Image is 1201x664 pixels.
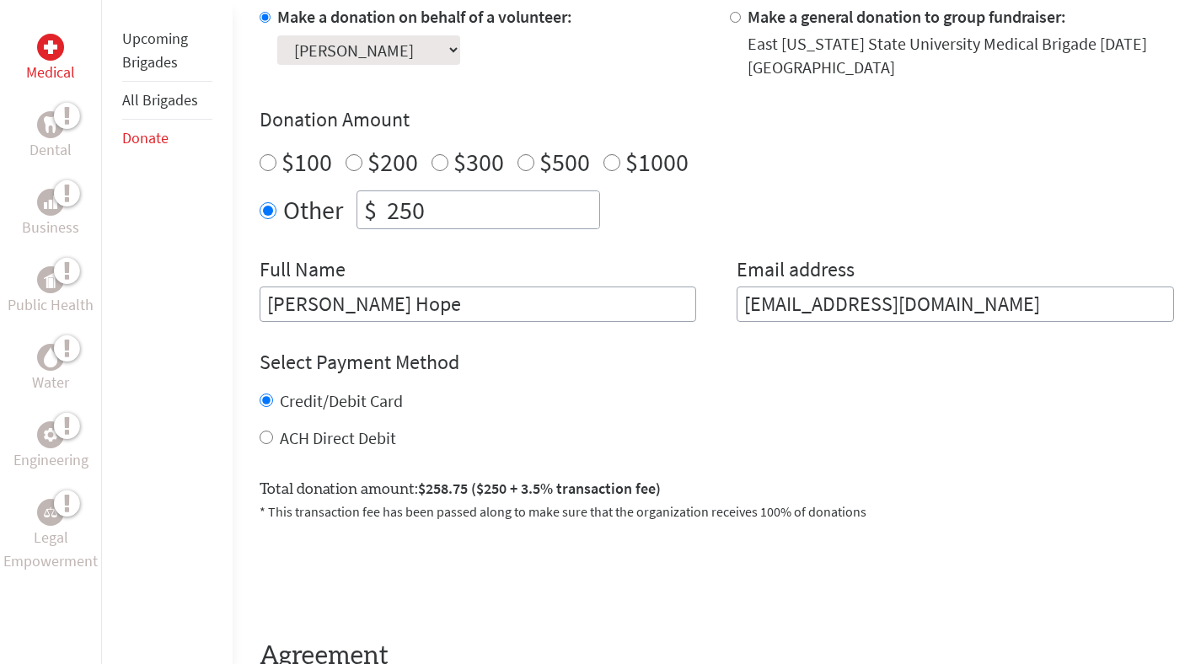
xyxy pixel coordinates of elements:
label: Email address [737,256,855,286]
label: $200 [367,146,418,178]
img: Public Health [44,271,57,288]
label: $500 [539,146,590,178]
label: Make a general donation to group fundraiser: [748,6,1066,27]
label: Make a donation on behalf of a volunteer: [277,6,572,27]
p: Medical [26,61,75,84]
label: $100 [281,146,332,178]
img: Dental [44,116,57,132]
a: EngineeringEngineering [13,421,88,472]
img: Engineering [44,428,57,442]
div: Business [37,189,64,216]
div: Medical [37,34,64,61]
input: Your Email [737,286,1174,322]
a: MedicalMedical [26,34,75,84]
a: Public HealthPublic Health [8,266,94,317]
p: Engineering [13,448,88,472]
label: Other [283,190,343,229]
img: Medical [44,40,57,54]
div: Water [37,344,64,371]
a: DentalDental [29,111,72,162]
label: $300 [453,146,504,178]
h4: Donation Amount [260,106,1174,133]
div: Legal Empowerment [37,499,64,526]
div: Dental [37,111,64,138]
input: Enter Full Name [260,286,697,322]
p: Legal Empowerment [3,526,98,573]
li: Donate [122,120,212,157]
label: $1000 [625,146,689,178]
a: WaterWater [32,344,69,394]
a: Legal EmpowermentLegal Empowerment [3,499,98,573]
a: All Brigades [122,90,198,110]
p: * This transaction fee has been passed along to make sure that the organization receives 100% of ... [260,501,1174,522]
p: Dental [29,138,72,162]
span: $258.75 ($250 + 3.5% transaction fee) [418,479,661,498]
img: Business [44,195,57,209]
img: Legal Empowerment [44,507,57,517]
a: Donate [122,128,169,147]
a: BusinessBusiness [22,189,79,239]
iframe: reCAPTCHA [260,542,516,608]
label: Full Name [260,256,346,286]
a: Upcoming Brigades [122,29,188,72]
div: East [US_STATE] State University Medical Brigade [DATE] [GEOGRAPHIC_DATA] [748,32,1174,79]
p: Business [22,216,79,239]
label: ACH Direct Debit [280,427,396,448]
li: All Brigades [122,82,212,120]
h4: Select Payment Method [260,349,1174,376]
div: Public Health [37,266,64,293]
label: Credit/Debit Card [280,390,403,411]
div: Engineering [37,421,64,448]
li: Upcoming Brigades [122,20,212,82]
img: Water [44,347,57,367]
label: Total donation amount: [260,477,661,501]
p: Water [32,371,69,394]
div: $ [357,191,383,228]
p: Public Health [8,293,94,317]
input: Enter Amount [383,191,599,228]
